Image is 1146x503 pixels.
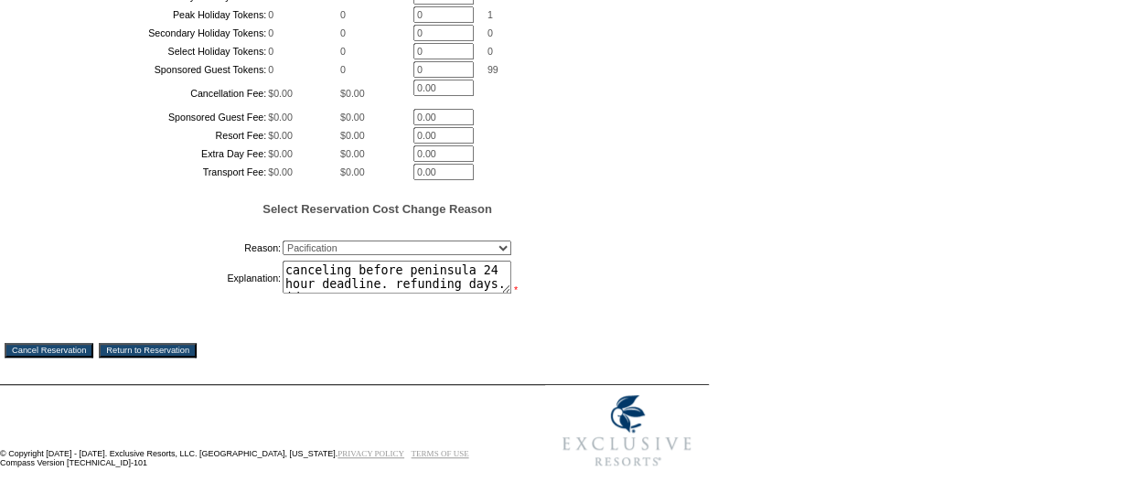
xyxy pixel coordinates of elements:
span: 0 [340,27,346,38]
span: $0.00 [268,130,293,141]
td: Extra Day Fee: [52,145,266,162]
span: 0 [340,9,346,20]
span: $0.00 [268,148,293,159]
h5: Select Reservation Cost Change Reason [50,202,704,216]
span: $0.00 [268,112,293,123]
td: Explanation: [52,261,281,295]
td: Cancellation Fee: [52,80,266,107]
td: Select Holiday Tokens: [52,43,266,59]
span: 0 [340,64,346,75]
td: Secondary Holiday Tokens: [52,25,266,41]
span: 0 [487,46,493,57]
td: Sponsored Guest Fee: [52,109,266,125]
span: 0 [268,46,273,57]
td: Transport Fee: [52,164,266,180]
span: 0 [268,27,273,38]
span: $0.00 [268,166,293,177]
span: $0.00 [340,88,365,99]
a: TERMS OF USE [412,449,469,458]
span: 99 [487,64,498,75]
span: 0 [268,64,273,75]
td: Peak Holiday Tokens: [52,6,266,23]
span: 0 [268,9,273,20]
span: $0.00 [340,112,365,123]
span: $0.00 [268,88,293,99]
input: Cancel Reservation [5,343,93,358]
td: Reason: [52,237,281,259]
a: PRIVACY POLICY [337,449,404,458]
span: 0 [487,27,493,38]
td: Sponsored Guest Tokens: [52,61,266,78]
td: Resort Fee: [52,127,266,144]
span: 1 [487,9,493,20]
img: Exclusive Resorts [545,385,709,476]
span: 0 [340,46,346,57]
input: Return to Reservation [99,343,197,358]
span: $0.00 [340,166,365,177]
span: $0.00 [340,148,365,159]
span: $0.00 [340,130,365,141]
